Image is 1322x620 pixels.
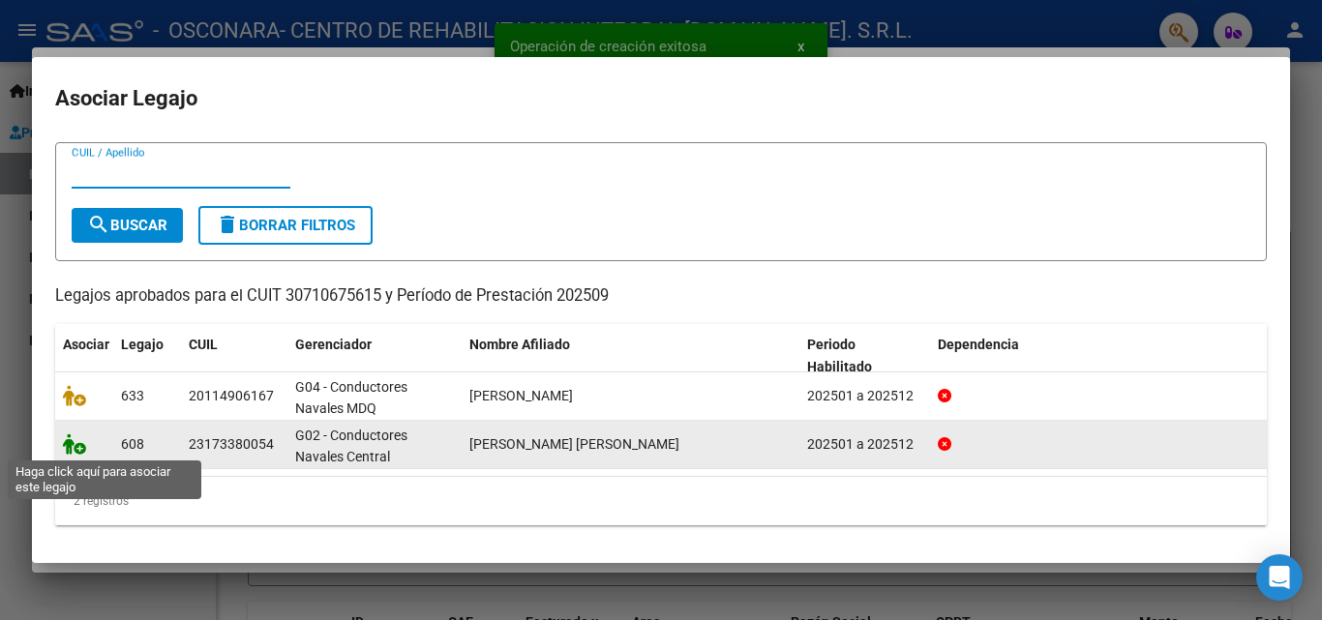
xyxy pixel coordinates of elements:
[216,213,239,236] mat-icon: delete
[198,206,373,245] button: Borrar Filtros
[930,324,1268,388] datatable-header-cell: Dependencia
[1256,554,1303,601] div: Open Intercom Messenger
[462,324,799,388] datatable-header-cell: Nombre Afiliado
[189,433,274,456] div: 23173380054
[72,208,183,243] button: Buscar
[121,337,164,352] span: Legajo
[121,388,144,403] span: 633
[469,436,679,452] span: TORRES MARTA LILIAN
[799,324,930,388] datatable-header-cell: Periodo Habilitado
[295,337,372,352] span: Gerenciador
[469,388,573,403] span: BERNABO ROBERTO
[469,337,570,352] span: Nombre Afiliado
[287,324,462,388] datatable-header-cell: Gerenciador
[113,324,181,388] datatable-header-cell: Legajo
[55,477,1267,525] div: 2 registros
[121,436,144,452] span: 608
[938,337,1019,352] span: Dependencia
[181,324,287,388] datatable-header-cell: CUIL
[55,284,1267,309] p: Legajos aprobados para el CUIT 30710675615 y Período de Prestación 202509
[807,385,922,407] div: 202501 a 202512
[55,80,1267,117] h2: Asociar Legajo
[55,324,113,388] datatable-header-cell: Asociar
[807,433,922,456] div: 202501 a 202512
[189,385,274,407] div: 20114906167
[295,428,407,465] span: G02 - Conductores Navales Central
[189,337,218,352] span: CUIL
[63,337,109,352] span: Asociar
[807,337,872,374] span: Periodo Habilitado
[87,217,167,234] span: Buscar
[295,379,407,417] span: G04 - Conductores Navales MDQ
[87,213,110,236] mat-icon: search
[216,217,355,234] span: Borrar Filtros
